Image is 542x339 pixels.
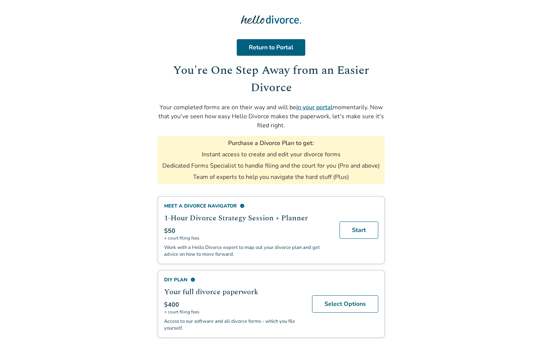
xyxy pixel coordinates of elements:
[241,12,301,27] img: Hello Divorce Logo
[296,103,333,111] a: in your portal
[340,221,378,239] a: Start
[164,203,330,209] div: Meet a divorce navigator
[164,235,330,241] span: + court filing fees
[237,39,305,56] a: Return to Portal
[164,212,330,224] h2: 1-Hour Divorce Strategy Session + Planner
[164,286,303,298] h2: Your full divorce paperwork
[190,277,195,282] span: info
[312,295,378,313] a: Select Options
[164,276,303,283] div: DIY Plan
[164,301,179,309] span: $400
[164,318,303,331] p: Access to our software and all divorce forms - which you file yourself.
[158,103,385,130] p: Your completed forms are on their way and will be momentarily. Now that you've seen how easy Hell...
[158,62,385,97] h1: You're One Step Away from an Easier Divorce
[240,203,245,208] span: info
[162,162,380,170] li: Dedicated Forms Specialist to handle filing and the court for you (Pro and above)
[202,150,341,159] li: Instant access to create and edit your divorce forms
[164,244,330,258] p: Work with a Hello Divorce expert to map out your divorce plan and get advice on how to move forward.
[164,227,175,235] span: $50
[164,309,303,315] span: + court filing fees
[193,173,349,181] li: Team of experts to help you navigate the hard stuff (Plus)
[228,139,314,147] h3: Purchase a Divorce Plan to get:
